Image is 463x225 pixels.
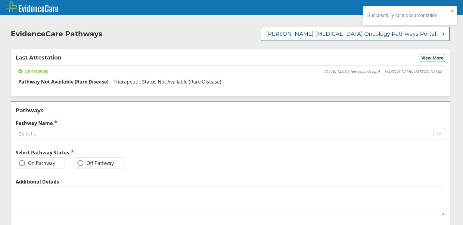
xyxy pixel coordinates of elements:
h2: Select Pathway Status [16,149,228,156]
span: [DATE] 12:09 ( a few seconds ago ) [324,69,380,74]
h2: Last Attestation [16,54,61,62]
label: Additional Details [16,178,445,185]
label: Pathway Name [16,120,445,126]
span: [PERSON_NAME] [PERSON_NAME] [385,69,442,74]
button: View More [420,54,445,62]
div: Successfully sent documentation [367,13,449,18]
span: Pathway Not Available (Rare Disease) [18,78,108,85]
label: On Pathway [19,160,55,166]
button: close [450,8,455,14]
h2: EvidenceCare Pathways [11,29,102,38]
div: Select... [19,130,36,137]
img: EvidenceCare [6,2,58,12]
span: Therapeutic Status Not Available (Rare Disease) [113,78,221,85]
span: View More [421,55,443,61]
span: [PERSON_NAME] [MEDICAL_DATA] Oncology Pathways Portal [266,30,436,38]
label: Off Pathway [77,160,114,166]
button: [PERSON_NAME] [MEDICAL_DATA] Oncology Pathways Portal [261,27,450,41]
h2: Pathways [16,107,445,114]
span: On Pathway [18,68,48,74]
